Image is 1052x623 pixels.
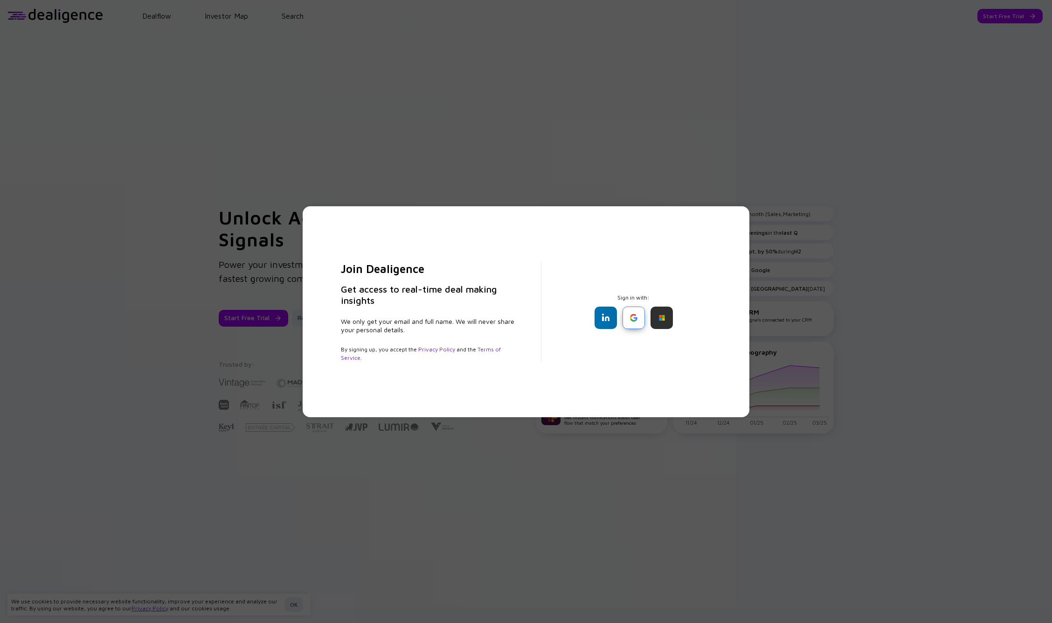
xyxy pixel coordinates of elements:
[564,294,704,329] div: Sign in with:
[341,261,519,276] h2: Join Dealigence
[341,284,519,306] h3: Get access to real-time deal making insights
[418,346,455,353] a: Privacy Policy
[341,345,519,362] div: By signing up, you accept the and the .
[341,346,501,361] a: Terms of Service
[341,317,519,334] div: We only get your email and full name. We will never share your personal details.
